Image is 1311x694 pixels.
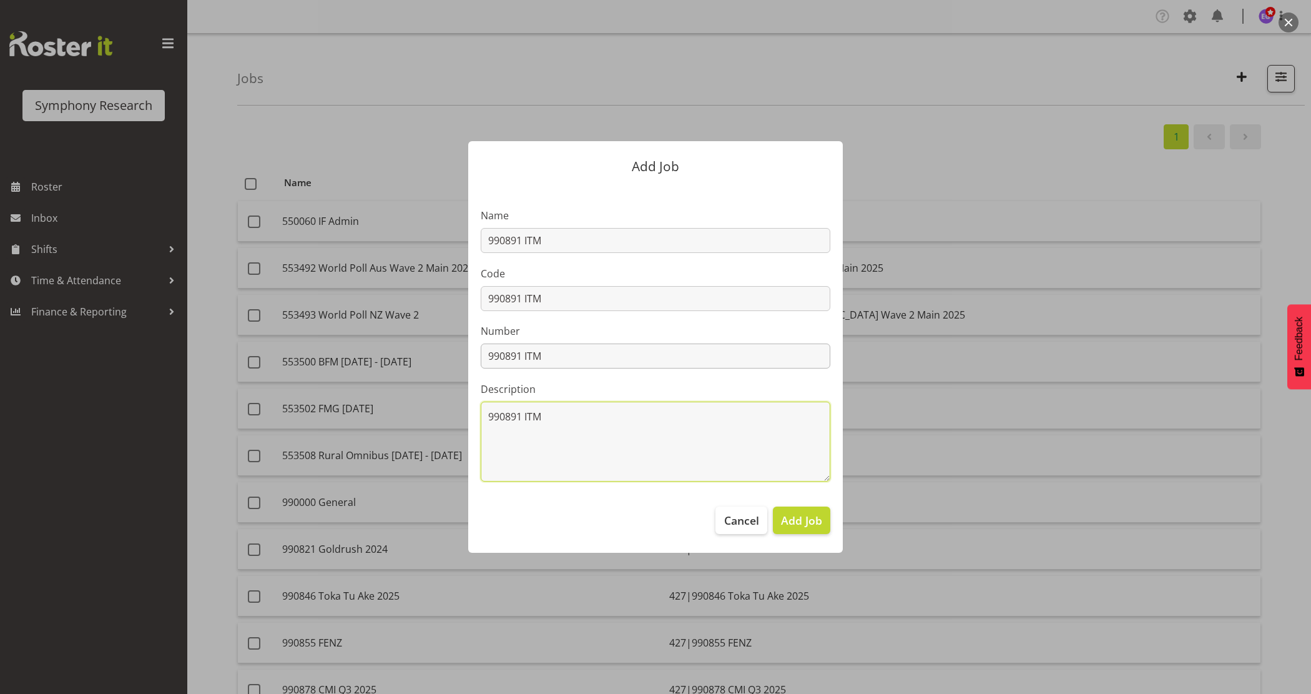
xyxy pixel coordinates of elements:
[724,512,759,528] span: Cancel
[481,266,830,281] label: Code
[481,324,830,339] label: Number
[781,512,822,528] span: Add Job
[481,228,830,253] input: Job Name
[1287,304,1311,389] button: Feedback - Show survey
[481,286,830,311] input: Job Code
[481,160,830,173] p: Add Job
[715,507,767,534] button: Cancel
[1294,317,1305,360] span: Feedback
[481,382,830,397] label: Description
[481,208,830,223] label: Name
[773,507,830,534] button: Add Job
[481,344,830,369] input: Job Number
